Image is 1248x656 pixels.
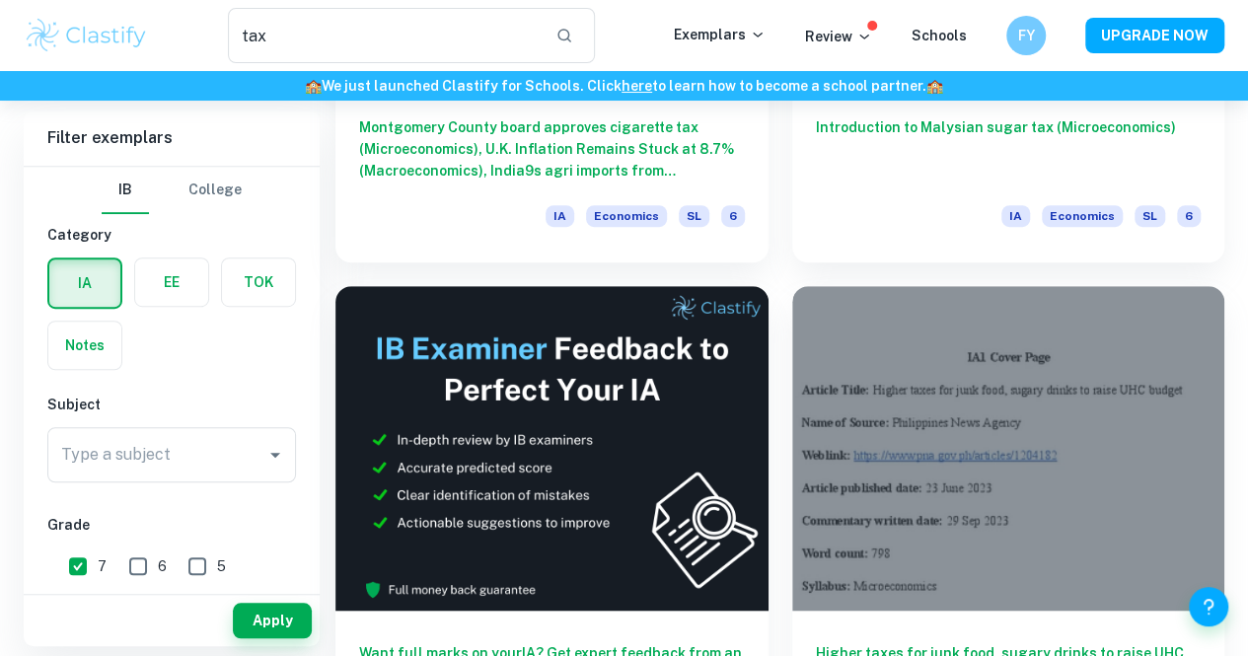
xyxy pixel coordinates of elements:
[47,224,296,246] h6: Category
[24,110,320,166] h6: Filter exemplars
[1177,205,1201,227] span: 6
[721,205,745,227] span: 6
[228,8,540,63] input: Search for any exemplars...
[586,205,667,227] span: Economics
[102,167,149,214] button: IB
[98,555,107,577] span: 7
[24,16,149,55] img: Clastify logo
[1006,16,1046,55] button: FY
[679,205,709,227] span: SL
[222,258,295,306] button: TOK
[622,78,652,94] a: here
[4,75,1244,97] h6: We just launched Clastify for Schools. Click to learn how to become a school partner.
[359,116,745,182] h6: Montgomery County board approves cigarette tax (Microeconomics), U.K. Inflation Remains Stuck at ...
[47,514,296,536] h6: Grade
[47,394,296,415] h6: Subject
[1085,18,1224,53] button: UPGRADE NOW
[674,24,766,45] p: Exemplars
[1189,587,1228,626] button: Help and Feedback
[1015,25,1038,46] h6: FY
[158,555,167,577] span: 6
[805,26,872,47] p: Review
[261,441,289,469] button: Open
[1135,205,1165,227] span: SL
[102,167,242,214] div: Filter type choice
[49,259,120,307] button: IA
[926,78,943,94] span: 🏫
[188,167,242,214] button: College
[335,286,769,611] img: Thumbnail
[816,116,1202,182] h6: Introduction to Malysian sugar tax (Microeconomics)
[135,258,208,306] button: EE
[1001,205,1030,227] span: IA
[305,78,322,94] span: 🏫
[546,205,574,227] span: IA
[233,603,312,638] button: Apply
[48,322,121,369] button: Notes
[1042,205,1123,227] span: Economics
[217,555,226,577] span: 5
[912,28,967,43] a: Schools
